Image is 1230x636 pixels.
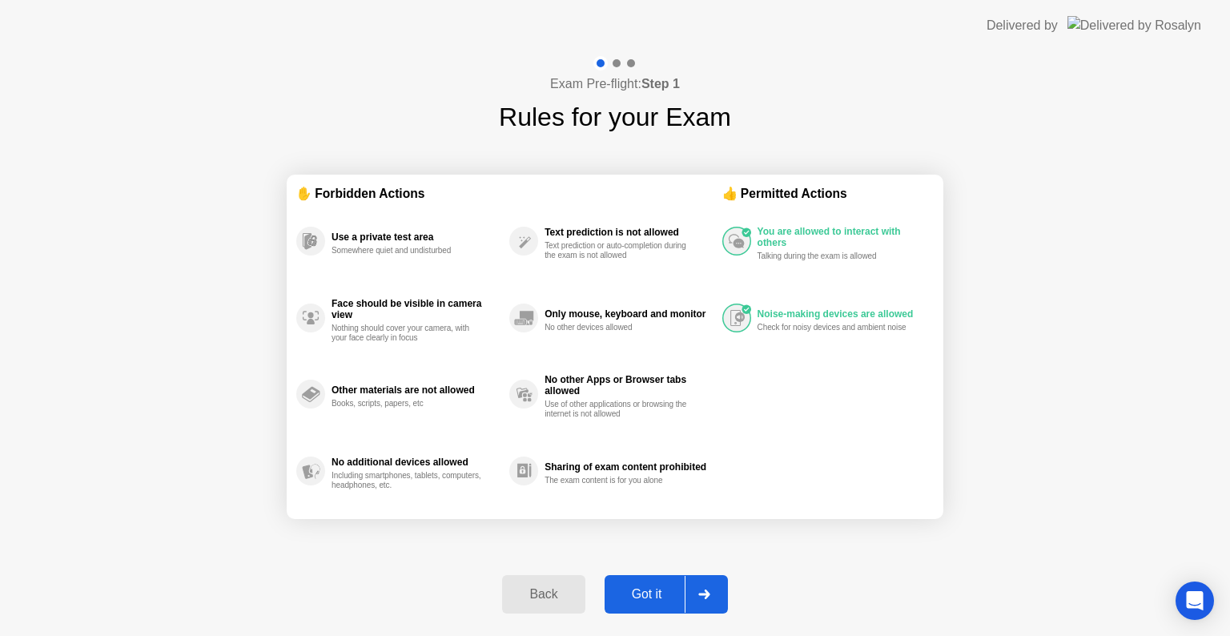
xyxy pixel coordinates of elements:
[332,384,501,396] div: Other materials are not allowed
[758,252,909,261] div: Talking during the exam is allowed
[502,575,585,614] button: Back
[332,471,483,490] div: Including smartphones, tablets, computers, headphones, etc.
[332,231,501,243] div: Use a private test area
[332,457,501,468] div: No additional devices allowed
[545,241,696,260] div: Text prediction or auto-completion during the exam is not allowed
[545,323,696,332] div: No other devices allowed
[987,16,1058,35] div: Delivered by
[545,374,713,396] div: No other Apps or Browser tabs allowed
[758,323,909,332] div: Check for noisy devices and ambient noise
[758,226,926,248] div: You are allowed to interact with others
[545,461,713,473] div: Sharing of exam content prohibited
[641,77,680,91] b: Step 1
[1067,16,1201,34] img: Delivered by Rosalyn
[507,587,580,602] div: Back
[605,575,728,614] button: Got it
[545,400,696,419] div: Use of other applications or browsing the internet is not allowed
[332,298,501,320] div: Face should be visible in camera view
[609,587,685,602] div: Got it
[550,74,680,94] h4: Exam Pre-flight:
[545,308,713,320] div: Only mouse, keyboard and monitor
[545,227,713,238] div: Text prediction is not allowed
[1176,582,1214,620] div: Open Intercom Messenger
[758,308,926,320] div: Noise-making devices are allowed
[296,184,722,203] div: ✋ Forbidden Actions
[332,324,483,343] div: Nothing should cover your camera, with your face clearly in focus
[332,399,483,409] div: Books, scripts, papers, etc
[722,184,934,203] div: 👍 Permitted Actions
[332,246,483,256] div: Somewhere quiet and undisturbed
[499,98,731,136] h1: Rules for your Exam
[545,476,696,485] div: The exam content is for you alone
